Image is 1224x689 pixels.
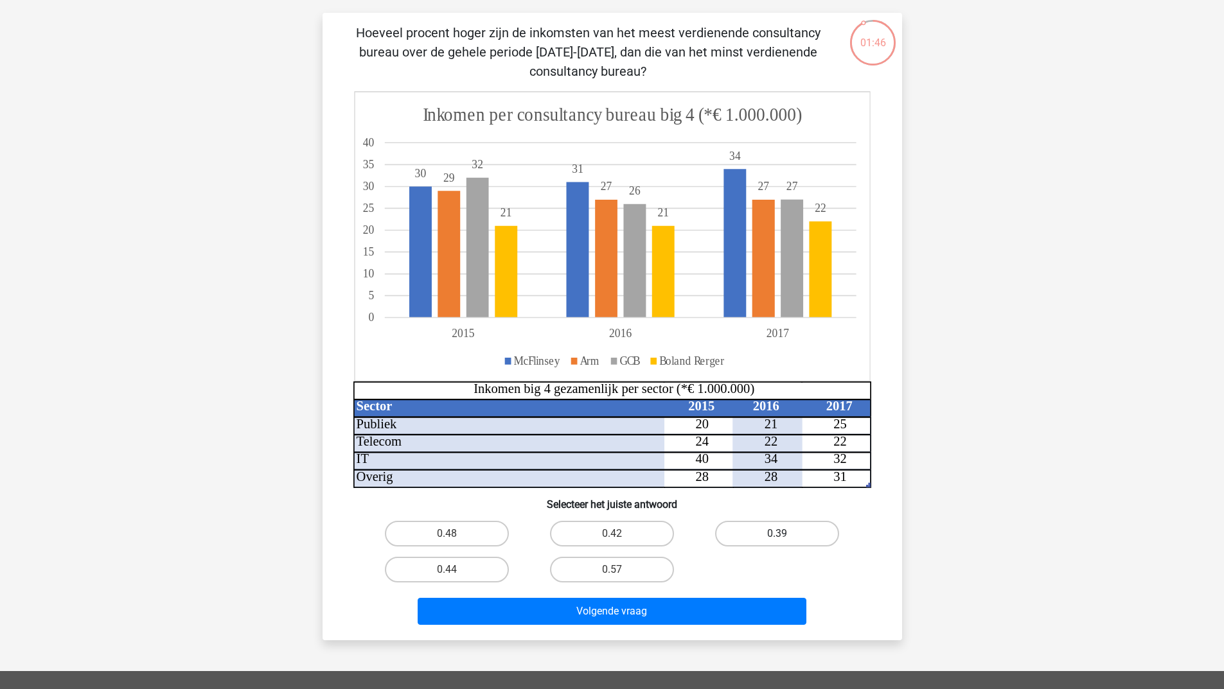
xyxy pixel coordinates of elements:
tspan: 34 [729,149,740,162]
tspan: Overig [356,469,393,484]
tspan: 20 [362,223,374,237]
tspan: McFlinsey [513,354,560,367]
tspan: 40 [695,452,709,466]
tspan: 30 [414,166,426,180]
tspan: 2017 [826,399,852,413]
tspan: 35 [362,158,374,171]
tspan: 201520162017 [452,327,789,340]
tspan: 27 [786,180,797,193]
p: Hoeveel procent hoger zijn de inkomsten van het meest verdienende consultancy bureau over de gehe... [343,23,833,81]
tspan: 30 [362,180,374,193]
tspan: 31 [833,469,847,484]
tspan: 21 [764,417,777,431]
tspan: 28 [695,469,709,484]
tspan: 29 [443,171,455,184]
tspan: Boland Rerger [659,354,724,367]
label: 0.44 [385,557,509,582]
tspan: 2727 [600,180,768,193]
tspan: 15 [362,245,374,259]
button: Volgende vraag [418,598,806,625]
tspan: Sector [356,399,392,413]
tspan: 32 [472,158,483,171]
tspan: 31 [572,162,583,175]
tspan: 2121 [500,206,668,220]
tspan: 25 [833,417,847,431]
tspan: 22 [764,434,777,448]
tspan: Arm [580,354,599,367]
tspan: Publiek [356,417,396,431]
tspan: 2016 [752,399,779,413]
tspan: GCB [619,354,640,367]
tspan: 28 [764,469,777,484]
tspan: 0 [368,311,374,324]
tspan: 22 [815,202,826,215]
label: 0.42 [550,521,674,546]
tspan: IT [356,452,369,466]
label: 0.57 [550,557,674,582]
tspan: 40 [362,135,374,149]
h6: Selecteer het juiste antwoord [343,488,882,510]
tspan: 25 [362,202,374,215]
label: 0.39 [715,521,839,546]
tspan: 2015 [688,399,714,413]
tspan: 20 [695,417,709,431]
tspan: 34 [764,452,777,466]
tspan: 5 [368,289,374,302]
div: 01:46 [849,19,897,51]
label: 0.48 [385,521,509,546]
tspan: 10 [362,267,374,281]
tspan: 22 [833,434,847,448]
tspan: 24 [695,434,709,448]
tspan: Telecom [356,434,401,448]
tspan: Inkomen per consultancy bureau big 4 (*€ 1.000.000) [423,103,802,126]
tspan: 26 [629,184,641,197]
tspan: Inkomen big 4 gezamenlijk per sector (*€ 1.000.000) [474,381,754,396]
tspan: 32 [833,452,847,466]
